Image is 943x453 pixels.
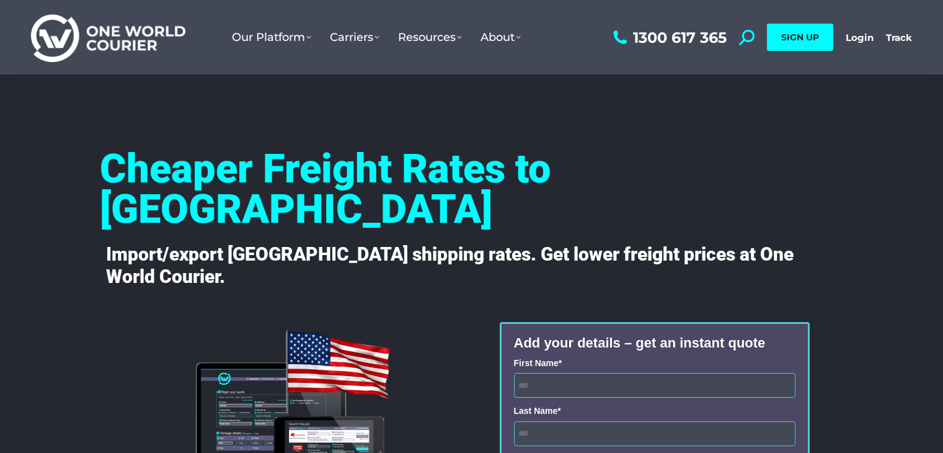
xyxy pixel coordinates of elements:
a: About [471,18,530,56]
label: First Name* [514,356,795,370]
span: SIGN UP [781,32,819,43]
a: Login [846,32,874,43]
h4: Cheaper Freight Rates to [GEOGRAPHIC_DATA] [100,149,844,230]
span: Carriers [330,30,379,44]
h4: Import/export [GEOGRAPHIC_DATA] shipping rates. Get lower freight prices at One World Courier. [106,243,838,288]
a: SIGN UP [767,24,833,51]
a: Carriers [321,18,389,56]
a: 1300 617 365 [610,30,727,45]
a: Track [886,32,912,43]
span: Our Platform [232,30,311,44]
img: One World Courier [31,12,185,63]
a: Our Platform [223,18,321,56]
a: Resources [389,18,471,56]
span: Resources [398,30,462,44]
label: Last Name* [514,404,795,418]
div: Add your details – get an instant quote [514,336,795,350]
span: About [480,30,521,44]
